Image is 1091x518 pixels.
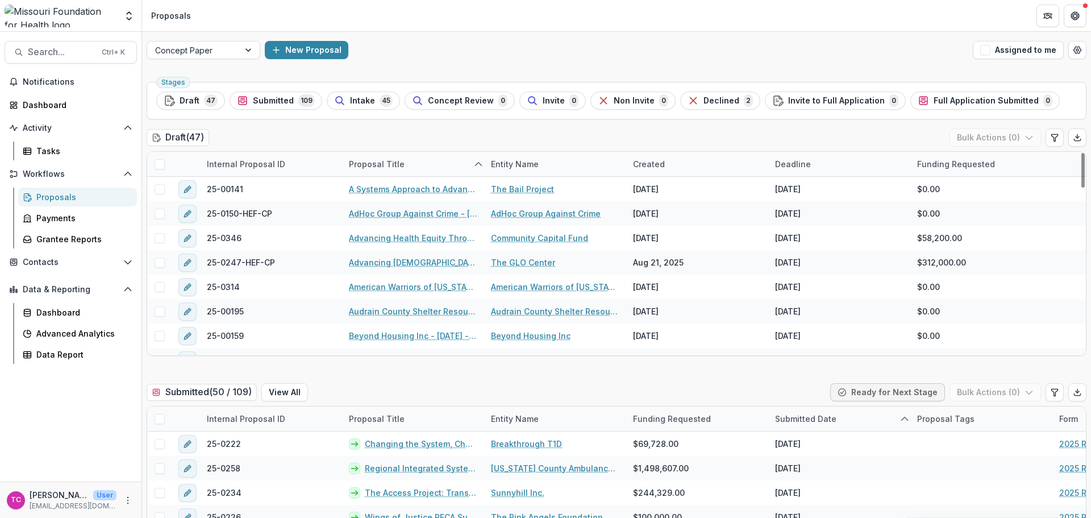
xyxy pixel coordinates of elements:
div: Grantee Reports [36,233,128,245]
button: edit [178,278,197,296]
button: Edit table settings [1046,129,1064,147]
a: Dashboard [18,303,137,322]
span: Concept Review [428,96,494,106]
span: 25-0247-HEF-CP [207,256,275,268]
button: New Proposal [265,41,348,59]
button: Submitted109 [230,92,322,110]
div: [DATE] [775,462,801,474]
div: Deadline [768,152,910,176]
a: Community Capital Fund [491,232,588,244]
a: Dashboard [5,96,137,114]
button: Bulk Actions (0) [950,129,1041,147]
button: edit [178,205,197,223]
span: $69,728.00 [633,438,678,450]
div: Proposal Title [342,152,484,176]
div: Entity Name [484,407,626,431]
a: Breakthrough T1D [491,438,562,450]
div: Funding Requested [626,407,768,431]
span: $244,329.00 [633,487,685,499]
span: 25-0346 [207,232,241,244]
svg: sorted ascending [900,415,909,424]
div: Internal Proposal ID [200,152,342,176]
div: Funding Requested [910,158,1002,170]
nav: breadcrumb [147,7,195,24]
span: Submitted [253,96,294,106]
div: [DATE] [633,354,659,366]
div: Proposal Title [342,413,411,425]
button: edit [178,435,197,453]
span: Activity [23,123,119,133]
a: Grantee Reports [18,230,137,248]
span: 25-0222 [207,438,241,450]
a: Advancing Health Equity Through Parent Voice and Advocacy [349,232,477,244]
span: 0 [1043,94,1052,107]
span: $1,498,607.00 [633,462,689,474]
span: 0 [659,94,668,107]
span: Workflows [23,169,119,179]
div: [DATE] [775,438,801,450]
button: edit [178,229,197,247]
div: Entity Name [484,158,545,170]
span: $0.00 [917,330,940,342]
a: Payments [18,209,137,227]
button: edit [178,484,197,502]
span: Search... [28,47,95,57]
button: Draft47 [156,92,225,110]
button: Invite0 [519,92,586,110]
div: Submitted Date [768,407,910,431]
button: Non Invite0 [590,92,676,110]
div: Created [626,152,768,176]
div: Funding Requested [626,413,718,425]
button: Concept Review0 [405,92,515,110]
div: Aug 21, 2025 [633,256,684,268]
a: American Warriors of [US_STATE], NFP - [DATE] - [DATE] Request for Concept Papers [349,281,477,293]
a: Audrain County Shelter Resource Coalition - [DATE] - [DATE] Request for Concept Papers [349,305,477,317]
div: Proposal Title [342,407,484,431]
p: User [93,490,116,500]
div: Tori Cope [11,496,21,504]
span: Non Invite [614,96,655,106]
div: Data Report [36,349,128,360]
span: Notifications [23,77,132,87]
div: [DATE] [775,305,801,317]
button: Invite to Full Application0 [765,92,906,110]
button: Open Activity [5,119,137,137]
span: 47 [204,94,218,107]
span: Invite to Full Application [788,96,885,106]
span: $0.00 [917,281,940,293]
p: [EMAIL_ADDRESS][DOMAIN_NAME] [30,501,116,511]
p: [PERSON_NAME] [30,489,89,501]
a: Bootheel Babies and Families, Inc. [491,354,619,366]
a: Audrain County Shelter Resource Coalition [491,305,619,317]
div: [DATE] [775,256,801,268]
button: View All [261,383,308,401]
div: Submitted Date [768,413,843,425]
button: Export table data [1068,383,1086,401]
a: Advanced Analytics [18,324,137,343]
div: Tasks [36,145,128,157]
span: 2 [744,94,753,107]
a: [US_STATE] County Ambulance District [491,462,619,474]
div: Funding Requested [910,152,1052,176]
div: [DATE] [633,330,659,342]
span: $0.00 [917,183,940,195]
button: Declined2 [680,92,760,110]
button: Open Workflows [5,165,137,183]
a: Proposals [18,188,137,206]
div: [DATE] [775,330,801,342]
div: Deadline [768,158,818,170]
span: 0 [569,94,578,107]
button: Open table manager [1068,41,1086,59]
div: Advanced Analytics [36,328,128,339]
div: [DATE] [775,487,801,499]
div: [DATE] [633,281,659,293]
div: [DATE] [775,232,801,244]
span: Invite [543,96,565,106]
a: AdHoc Group Against Crime - [DATE] - [DATE] Request for Concept Papers [349,208,477,219]
a: The Bail Project [491,183,554,195]
div: Proposal Title [342,158,411,170]
div: Dashboard [36,306,128,318]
